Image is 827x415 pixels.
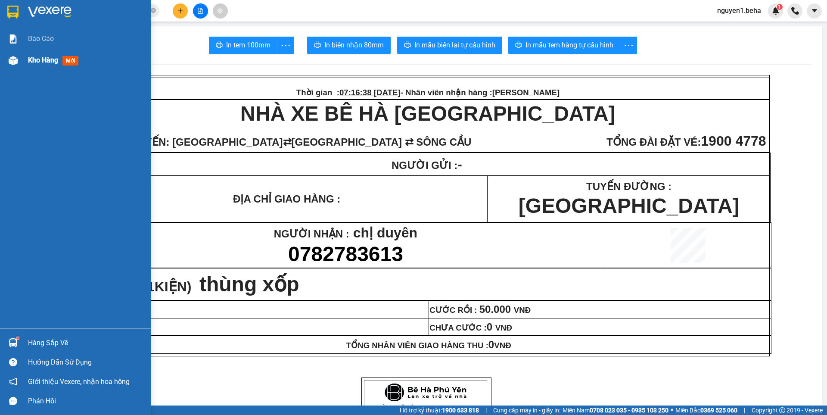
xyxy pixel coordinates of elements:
[226,40,270,50] span: In tem 100mm
[508,37,620,54] button: printerIn mẫu tem hàng tự cấu hình
[620,37,637,54] button: more
[353,225,417,240] span: chị duyên
[339,88,401,97] span: 07:16:38 [DATE]
[16,337,19,340] sup: 1
[525,40,613,50] span: In mẫu tem hàng tự cấu hình
[28,395,144,408] div: Phản hồi
[429,323,512,332] span: CHƯA CƯỚC :
[700,407,737,414] strong: 0369 525 060
[217,8,223,14] span: aim
[277,40,294,51] span: more
[151,8,156,13] span: close-circle
[710,5,768,16] span: nguyen1.beha
[519,194,740,217] span: [GEOGRAPHIC_DATA]
[233,193,340,205] strong: ĐỊA CHỈ GIAO HÀNG :
[28,376,130,387] span: Giới thiệu Vexere, nhận hoa hồng
[772,7,780,15] img: icon-new-feature
[511,306,531,315] span: VNĐ
[429,306,531,315] span: CƯỚC RỒI :
[28,56,58,64] span: Kho hàng
[28,337,144,349] div: Hàng sắp về
[96,24,164,33] span: [PERSON_NAME]
[744,406,745,415] span: |
[197,8,203,14] span: file-add
[9,56,18,65] img: warehouse-icon
[392,159,465,171] span: NGƯỜI GỬI :
[9,358,17,366] span: question-circle
[487,321,492,333] span: 0
[213,3,228,19] button: aim
[586,181,672,192] span: TUYẾN ĐƯỜNG :
[288,243,403,265] span: 0782783613
[62,56,78,66] span: mới
[400,406,479,415] span: Hỗ trợ kỹ thuật:
[216,41,223,50] span: printer
[414,40,495,50] span: In mẫu biên lai tự cấu hình
[314,41,321,50] span: printer
[492,88,560,97] span: [PERSON_NAME]
[296,88,560,97] span: Thời gian : - Nhân viên nhận hàng :
[807,3,822,19] button: caret-down
[9,338,18,347] img: warehouse-icon
[75,14,137,23] span: 15:00:01 [DATE]
[373,404,478,411] strong: NHÀ XE BÊ HÀ [GEOGRAPHIC_DATA]
[606,136,701,148] span: TỔNG ĐÀI ĐẶT VÉ:
[155,279,192,294] span: KIỆN)
[779,407,785,413] span: copyright
[209,37,277,54] button: printerIn tem 100mm
[324,40,384,50] span: In biên nhận 80mm
[277,37,294,54] button: more
[777,4,783,10] sup: 1
[7,6,19,19] img: logo-vxr
[292,136,472,148] span: [GEOGRAPHIC_DATA] ⇄ SÔNG CẦU
[620,40,637,51] span: more
[9,397,17,405] span: message
[778,4,781,10] span: 1
[9,378,17,386] span: notification
[9,34,18,44] img: solution-icon
[590,407,668,414] strong: 0708 023 035 - 0935 103 250
[442,407,479,414] strong: 1900 633 818
[28,33,54,44] span: Báo cáo
[28,356,144,369] div: Hướng dẫn sử dụng
[346,341,511,350] span: TỔNG NHÂN VIÊN GIAO HÀNG THU :
[488,339,494,350] span: 0
[485,406,487,415] span: |
[177,8,183,14] span: plus
[515,41,522,50] span: printer
[479,303,511,315] span: 50.000
[173,3,188,19] button: plus
[32,14,228,33] span: Thời gian : - Nhân viên nhận hàng :
[193,3,208,19] button: file-add
[488,341,511,350] span: VNĐ
[671,409,673,412] span: ⚪️
[404,41,411,50] span: printer
[563,406,668,415] span: Miền Nam
[274,228,349,240] span: NGƯỜI NHẬN :
[283,136,292,148] span: ⇄
[397,37,502,54] button: printerIn mẫu biên lai tự cấu hình
[811,7,818,15] span: caret-down
[701,133,766,149] span: 1900 4778
[791,7,799,15] img: phone-icon
[492,323,512,332] span: VNĐ
[131,136,283,148] span: TUYẾN: [GEOGRAPHIC_DATA]
[151,7,156,15] span: close-circle
[457,156,462,172] span: -
[675,406,737,415] span: Miền Bắc
[307,37,391,54] button: printerIn biên nhận 80mm
[240,102,615,125] strong: NHÀ XE BÊ HÀ [GEOGRAPHIC_DATA]
[199,273,299,296] span: thùng xốp
[493,406,560,415] span: Cung cấp máy in - giấy in:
